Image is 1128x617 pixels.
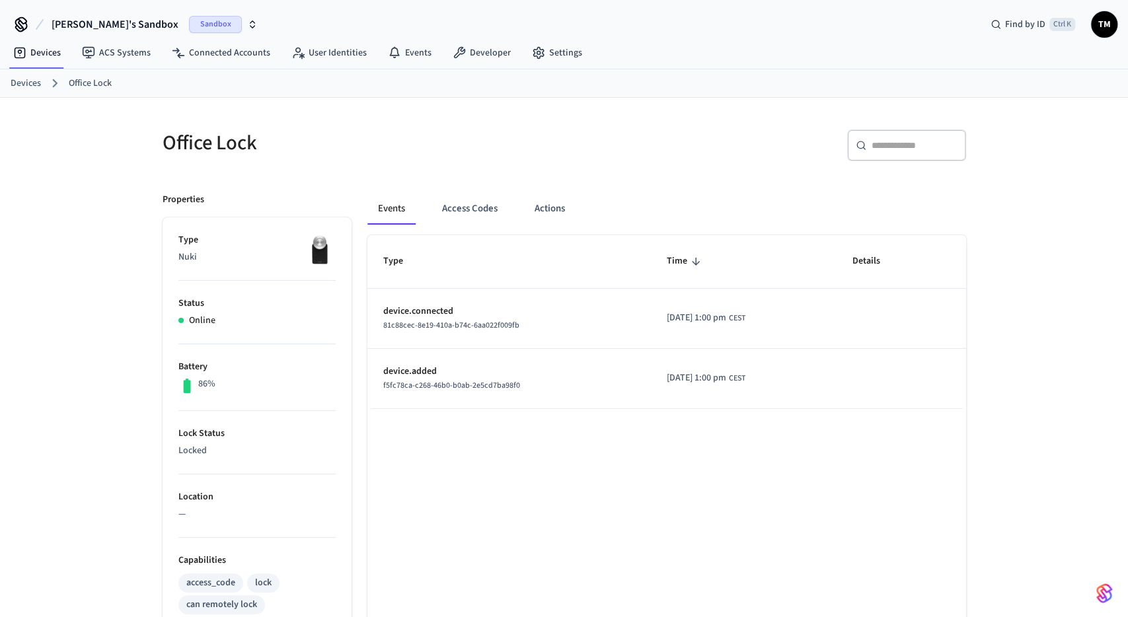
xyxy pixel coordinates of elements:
[178,233,336,247] p: Type
[852,251,897,272] span: Details
[442,41,521,65] a: Developer
[667,251,704,272] span: Time
[729,373,745,384] span: CEST
[11,77,41,91] a: Devices
[281,41,377,65] a: User Identities
[667,371,726,385] span: [DATE] 1:00 pm
[186,576,235,590] div: access_code
[521,41,593,65] a: Settings
[178,554,336,567] p: Capabilities
[367,193,966,225] div: ant example
[189,16,242,33] span: Sandbox
[3,41,71,65] a: Devices
[303,233,336,266] img: Nuki Smart Lock 3.0 Pro Black, Front
[1005,18,1045,31] span: Find by ID
[71,41,161,65] a: ACS Systems
[667,371,745,385] div: Europe/Zagreb
[178,250,336,264] p: Nuki
[1096,583,1112,604] img: SeamLogoGradient.69752ec5.svg
[186,598,257,612] div: can remotely lock
[383,365,635,379] p: device.added
[367,235,966,408] table: sticky table
[729,312,745,324] span: CEST
[1049,18,1075,31] span: Ctrl K
[163,193,204,207] p: Properties
[667,311,726,325] span: [DATE] 1:00 pm
[163,129,556,157] h5: Office Lock
[980,13,1086,36] div: Find by IDCtrl K
[432,193,508,225] button: Access Codes
[383,251,420,272] span: Type
[178,427,336,441] p: Lock Status
[178,360,336,374] p: Battery
[377,41,442,65] a: Events
[1091,11,1117,38] button: TM
[178,507,336,521] p: —
[383,305,635,318] p: device.connected
[367,193,416,225] button: Events
[178,490,336,504] p: Location
[52,17,178,32] span: [PERSON_NAME]'s Sandbox
[255,576,272,590] div: lock
[383,320,519,331] span: 81c88cec-8e19-410a-b74c-6aa022f009fb
[178,297,336,310] p: Status
[178,444,336,458] p: Locked
[1092,13,1116,36] span: TM
[383,380,520,391] span: f5fc78ca-c268-46b0-b0ab-2e5cd7ba98f0
[189,314,215,328] p: Online
[69,77,112,91] a: Office Lock
[667,311,745,325] div: Europe/Zagreb
[161,41,281,65] a: Connected Accounts
[524,193,576,225] button: Actions
[198,377,215,391] p: 86%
